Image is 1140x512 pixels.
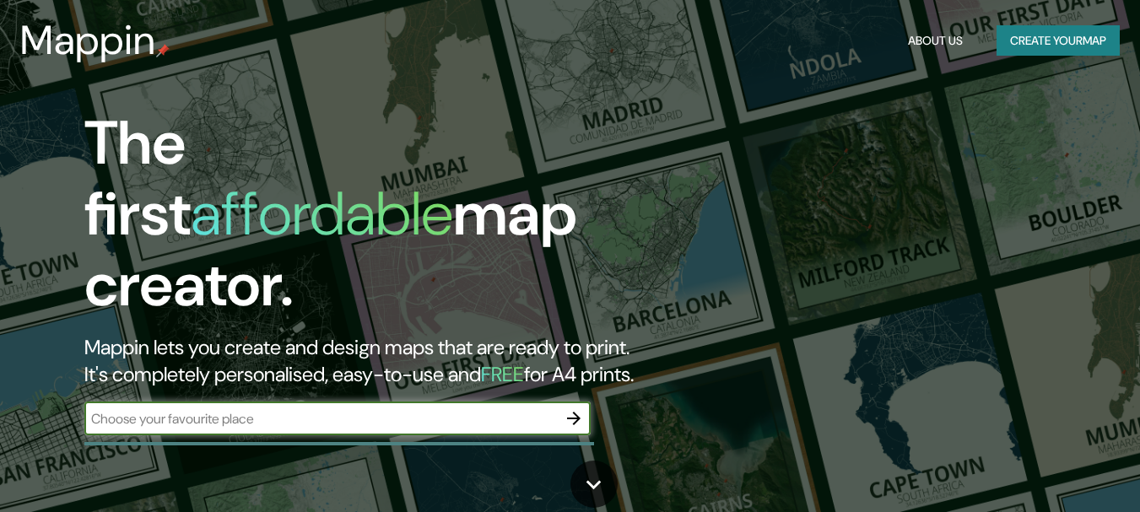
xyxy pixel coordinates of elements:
button: About Us [901,25,970,57]
h1: The first map creator. [84,108,655,334]
h1: affordable [191,175,453,253]
button: Create yourmap [997,25,1120,57]
h3: Mappin [20,17,156,64]
img: mappin-pin [156,44,170,57]
iframe: Help widget launcher [990,446,1121,493]
h5: FREE [481,361,524,387]
h2: Mappin lets you create and design maps that are ready to print. It's completely personalised, eas... [84,334,655,388]
input: Choose your favourite place [84,409,557,428]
